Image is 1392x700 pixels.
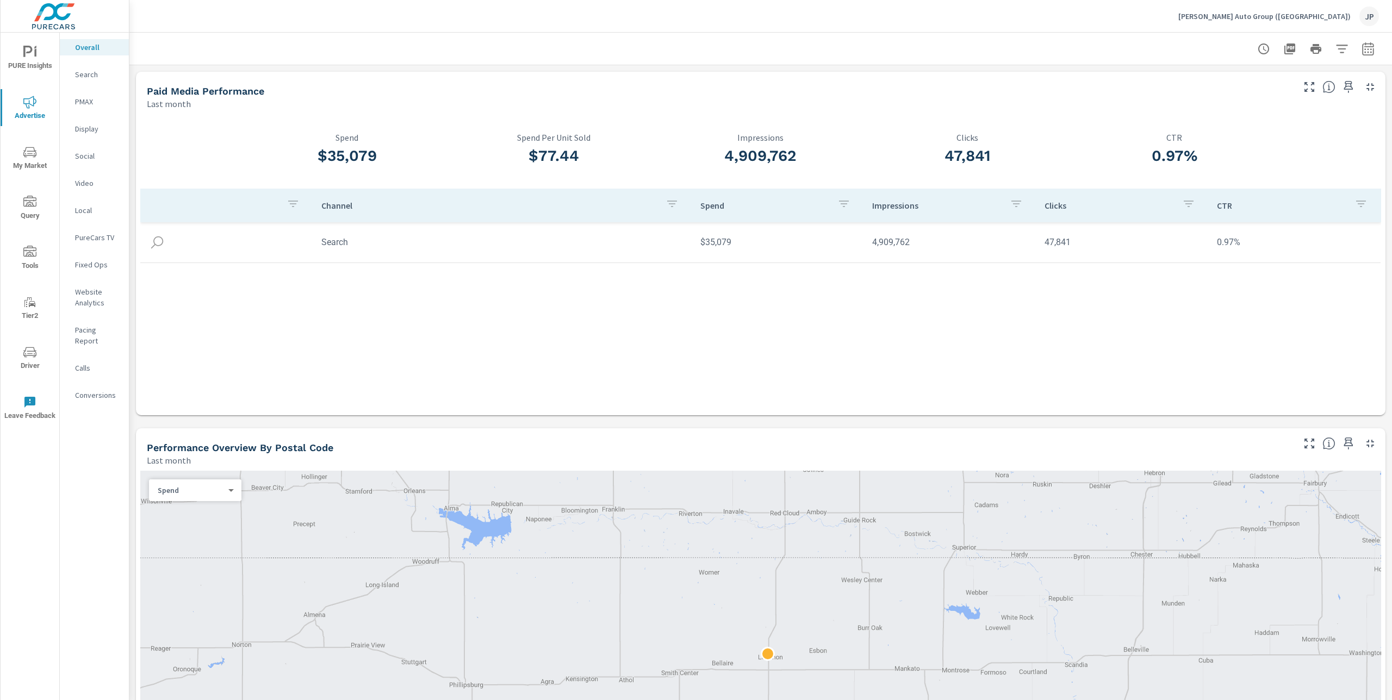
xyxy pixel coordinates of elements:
[75,42,120,53] p: Overall
[60,229,129,246] div: PureCars TV
[147,85,264,97] h5: Paid Media Performance
[1301,78,1318,96] button: Make Fullscreen
[149,234,165,251] img: icon-search.svg
[60,360,129,376] div: Calls
[1357,38,1379,60] button: Select Date Range
[4,46,56,72] span: PURE Insights
[1362,435,1379,452] button: Minimize Widget
[4,146,56,172] span: My Market
[75,232,120,243] p: PureCars TV
[1301,435,1318,452] button: Make Fullscreen
[60,39,129,55] div: Overall
[1359,7,1379,26] div: JP
[60,257,129,273] div: Fixed Ops
[451,133,657,142] p: Spend Per Unit Sold
[1036,228,1208,256] td: 47,841
[863,228,1036,256] td: 4,909,762
[60,322,129,349] div: Pacing Report
[1279,38,1301,60] button: "Export Report to PDF"
[60,175,129,191] div: Video
[244,133,450,142] p: Spend
[75,123,120,134] p: Display
[692,228,864,256] td: $35,079
[1208,228,1381,256] td: 0.97%
[60,387,129,403] div: Conversions
[75,390,120,401] p: Conversions
[1340,435,1357,452] span: Save this to your personalized report
[1322,80,1335,93] span: Understand performance metrics over the selected time range.
[60,284,129,311] div: Website Analytics
[60,121,129,137] div: Display
[75,178,120,189] p: Video
[75,362,120,373] p: Calls
[1331,38,1353,60] button: Apply Filters
[4,396,56,422] span: Leave Feedback
[864,147,1071,165] h3: 47,841
[1217,200,1346,211] p: CTR
[75,259,120,270] p: Fixed Ops
[1340,78,1357,96] span: Save this to your personalized report
[147,454,191,467] p: Last month
[1305,38,1327,60] button: Print Report
[4,96,56,122] span: Advertise
[60,66,129,83] div: Search
[158,485,224,495] p: Spend
[1071,147,1278,165] h3: 0.97%
[75,286,120,308] p: Website Analytics
[60,202,129,218] div: Local
[75,205,120,216] p: Local
[60,93,129,110] div: PMAX
[75,324,120,346] p: Pacing Report
[864,133,1071,142] p: Clicks
[75,151,120,161] p: Social
[313,228,692,256] td: Search
[60,148,129,164] div: Social
[872,200,1001,211] p: Impressions
[451,147,657,165] h3: $77.44
[1178,11,1351,21] p: [PERSON_NAME] Auto Group ([GEOGRAPHIC_DATA])
[4,246,56,272] span: Tools
[147,442,333,453] h5: Performance Overview By Postal Code
[4,196,56,222] span: Query
[1362,78,1379,96] button: Minimize Widget
[1,33,59,433] div: nav menu
[657,147,864,165] h3: 4,909,762
[1322,437,1335,450] span: Understand performance data by postal code. Individual postal codes can be selected and expanded ...
[700,200,829,211] p: Spend
[149,485,233,496] div: Spend
[244,147,450,165] h3: $35,079
[1045,200,1173,211] p: Clicks
[4,296,56,322] span: Tier2
[147,97,191,110] p: Last month
[75,96,120,107] p: PMAX
[4,346,56,372] span: Driver
[1071,133,1278,142] p: CTR
[75,69,120,80] p: Search
[321,200,657,211] p: Channel
[657,133,864,142] p: Impressions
